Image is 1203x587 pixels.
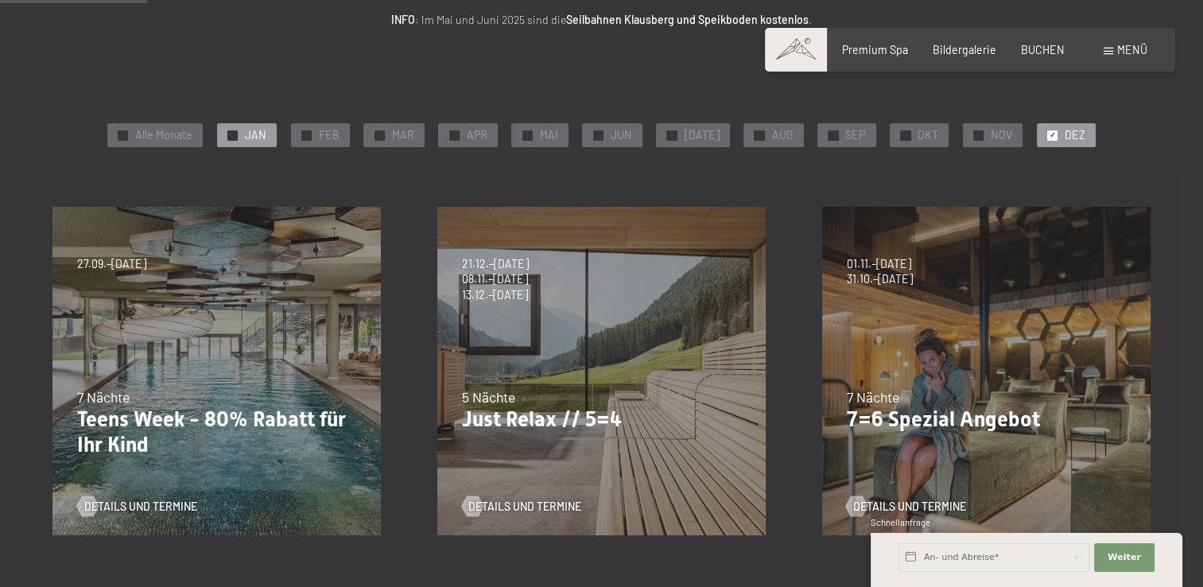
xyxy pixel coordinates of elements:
span: NOV [991,127,1012,143]
span: 7 Nächte [77,388,130,406]
span: Details und Termine [84,499,197,515]
span: Weiter [1108,551,1141,564]
span: DEZ [1065,127,1085,143]
span: ✓ [119,130,126,140]
span: ✓ [524,130,530,140]
a: BUCHEN [1021,43,1065,56]
span: MAR [392,127,414,143]
span: 21.12.–[DATE] [462,256,529,272]
span: 5 Nächte [462,388,515,406]
span: ✓ [902,130,909,140]
a: Details und Termine [846,499,966,515]
span: Details und Termine [853,499,966,515]
span: ✓ [595,130,601,140]
span: ✓ [756,130,763,140]
span: JAN [245,127,266,143]
span: Details und Termine [468,499,581,515]
span: FEB [319,127,340,143]
span: ✓ [976,130,982,140]
p: 7=6 Spezial Angebot [846,407,1126,433]
span: ✓ [1050,130,1056,140]
a: Premium Spa [842,43,908,56]
span: ✓ [303,130,309,140]
span: AUG [771,127,793,143]
span: [DATE] [684,127,719,143]
p: : Im Mai und Juni 2025 sind die . [252,11,952,29]
span: Alle Monate [135,127,192,143]
a: Bildergalerie [933,43,996,56]
span: ✓ [229,130,235,140]
span: OKT [918,127,938,143]
span: ✓ [451,130,457,140]
span: 08.11.–[DATE] [462,271,529,287]
span: ✓ [669,130,675,140]
span: 01.11.–[DATE] [846,256,912,272]
strong: Seilbahnen Klausberg und Speikboden kostenlos [566,13,809,26]
a: Details und Termine [77,499,197,515]
span: APR [467,127,487,143]
span: ✓ [376,130,382,140]
span: Menü [1117,43,1147,56]
p: Teens Week - 80% Rabatt für Ihr Kind [77,407,357,457]
strong: INFO [391,13,415,26]
span: Schnellanfrage [871,517,930,527]
p: Just Relax // 5=4 [462,407,742,433]
span: MAI [540,127,558,143]
button: Weiter [1094,543,1154,572]
span: 31.10.–[DATE] [846,271,912,287]
span: 27.09.–[DATE] [77,256,146,272]
span: 13.12.–[DATE] [462,287,529,303]
span: 7 Nächte [846,388,898,406]
span: ✓ [830,130,836,140]
a: Details und Termine [462,499,582,515]
span: SEP [845,127,865,143]
span: JUN [610,127,631,143]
